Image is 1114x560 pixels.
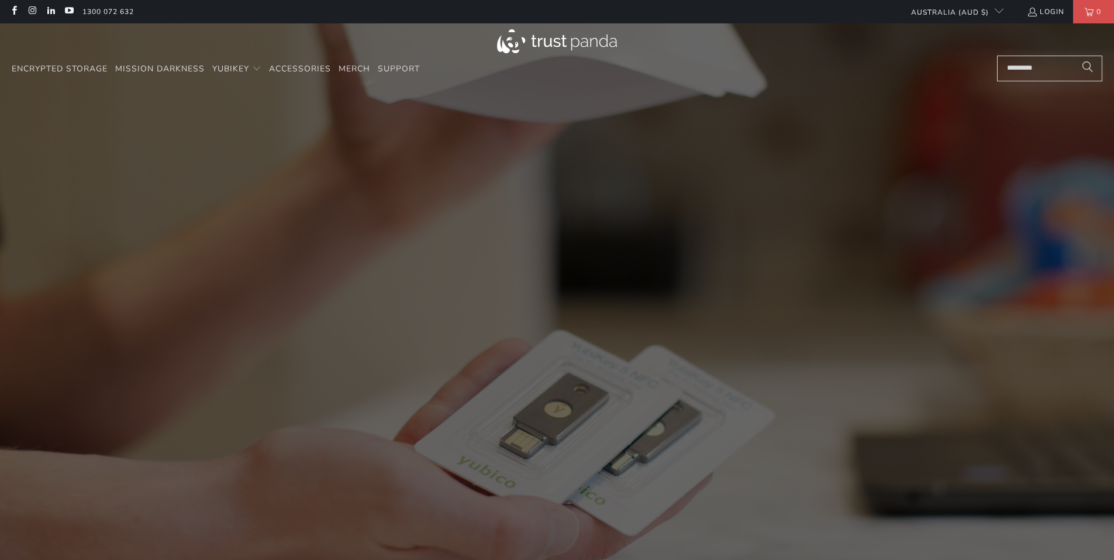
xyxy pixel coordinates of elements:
[339,63,370,74] span: Merch
[339,56,370,83] a: Merch
[378,63,420,74] span: Support
[46,7,56,16] a: Trust Panda Australia on LinkedIn
[1027,5,1064,18] a: Login
[12,56,420,83] nav: Translation missing: en.navigation.header.main_nav
[1073,56,1102,81] button: Search
[64,7,74,16] a: Trust Panda Australia on YouTube
[997,56,1102,81] input: Search...
[82,5,134,18] a: 1300 072 632
[378,56,420,83] a: Support
[27,7,37,16] a: Trust Panda Australia on Instagram
[12,56,108,83] a: Encrypted Storage
[269,63,331,74] span: Accessories
[115,56,205,83] a: Mission Darkness
[497,29,617,53] img: Trust Panda Australia
[12,63,108,74] span: Encrypted Storage
[212,63,249,74] span: YubiKey
[212,56,261,83] summary: YubiKey
[115,63,205,74] span: Mission Darkness
[9,7,19,16] a: Trust Panda Australia on Facebook
[269,56,331,83] a: Accessories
